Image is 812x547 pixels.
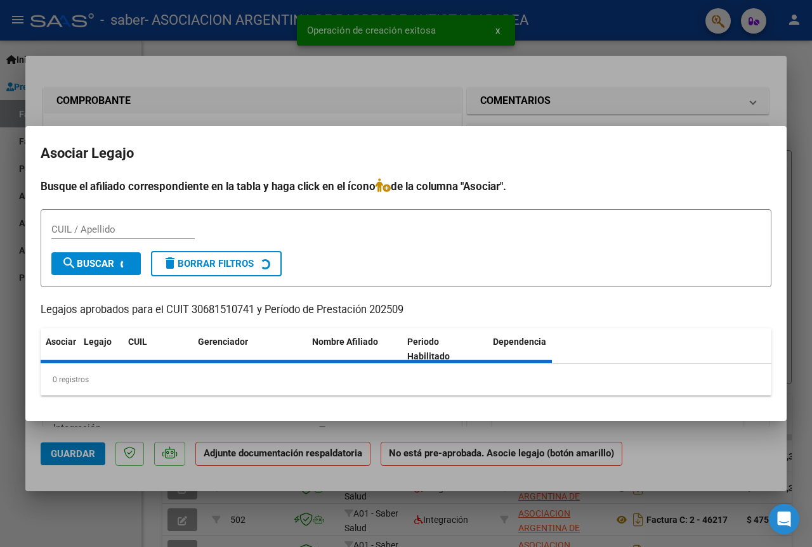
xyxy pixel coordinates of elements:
mat-icon: delete [162,255,178,271]
div: Open Intercom Messenger [769,504,799,534]
h4: Busque el afiliado correspondiente en la tabla y haga click en el ícono de la columna "Asociar". [41,178,771,195]
datatable-header-cell: Periodo Habilitado [402,328,488,370]
span: Borrar Filtros [162,258,254,269]
span: Gerenciador [198,337,248,347]
p: Legajos aprobados para el CUIT 30681510741 y Período de Prestación 202509 [41,302,771,318]
span: Nombre Afiliado [312,337,378,347]
datatable-header-cell: Gerenciador [193,328,307,370]
span: CUIL [128,337,147,347]
datatable-header-cell: Dependencia [488,328,583,370]
button: Buscar [51,252,141,275]
span: Periodo Habilitado [407,337,450,361]
span: Buscar [62,258,114,269]
datatable-header-cell: Legajo [79,328,123,370]
datatable-header-cell: Asociar [41,328,79,370]
span: Asociar [46,337,76,347]
div: 0 registros [41,364,771,396]
button: Borrar Filtros [151,251,282,276]
span: Legajo [84,337,112,347]
datatable-header-cell: CUIL [123,328,193,370]
h2: Asociar Legajo [41,141,771,165]
mat-icon: search [62,255,77,271]
datatable-header-cell: Nombre Afiliado [307,328,402,370]
span: Dependencia [493,337,546,347]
